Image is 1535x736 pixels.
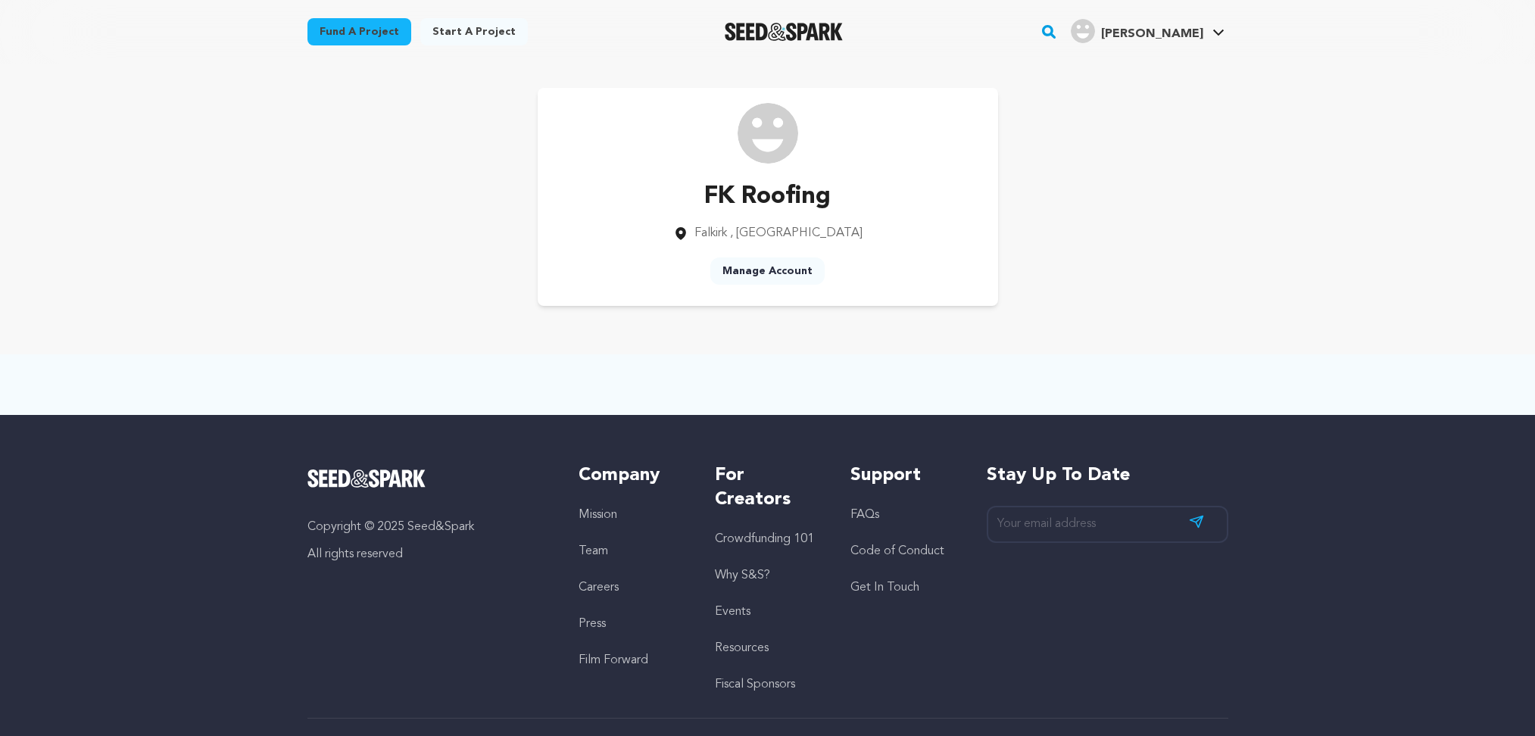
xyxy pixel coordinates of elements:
[730,227,863,239] span: , [GEOGRAPHIC_DATA]
[1071,19,1095,43] img: user.png
[579,463,684,488] h5: Company
[715,606,750,618] a: Events
[307,469,426,488] img: Seed&Spark Logo
[725,23,844,41] img: Seed&Spark Logo Dark Mode
[307,518,549,536] p: Copyright © 2025 Seed&Spark
[420,18,528,45] a: Start a project
[694,227,727,239] span: Falkirk
[725,23,844,41] a: Seed&Spark Homepage
[850,463,956,488] h5: Support
[307,545,549,563] p: All rights reserved
[987,463,1228,488] h5: Stay up to date
[715,569,770,582] a: Why S&S?
[987,506,1228,543] input: Your email address
[715,533,814,545] a: Crowdfunding 101
[715,678,795,691] a: Fiscal Sponsors
[850,509,879,521] a: FAQs
[1068,16,1228,48] span: FK R.'s Profile
[307,469,549,488] a: Seed&Spark Homepage
[850,582,919,594] a: Get In Touch
[673,179,863,215] p: FK Roofing
[715,642,769,654] a: Resources
[579,618,606,630] a: Press
[710,257,825,285] a: Manage Account
[850,545,944,557] a: Code of Conduct
[579,545,608,557] a: Team
[1071,19,1203,43] div: FK R.'s Profile
[579,582,619,594] a: Careers
[715,463,820,512] h5: For Creators
[579,654,648,666] a: Film Forward
[1068,16,1228,43] a: FK R.'s Profile
[307,18,411,45] a: Fund a project
[1101,28,1203,40] span: [PERSON_NAME]
[579,509,617,521] a: Mission
[738,103,798,164] img: /img/default-images/user/medium/user.png image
